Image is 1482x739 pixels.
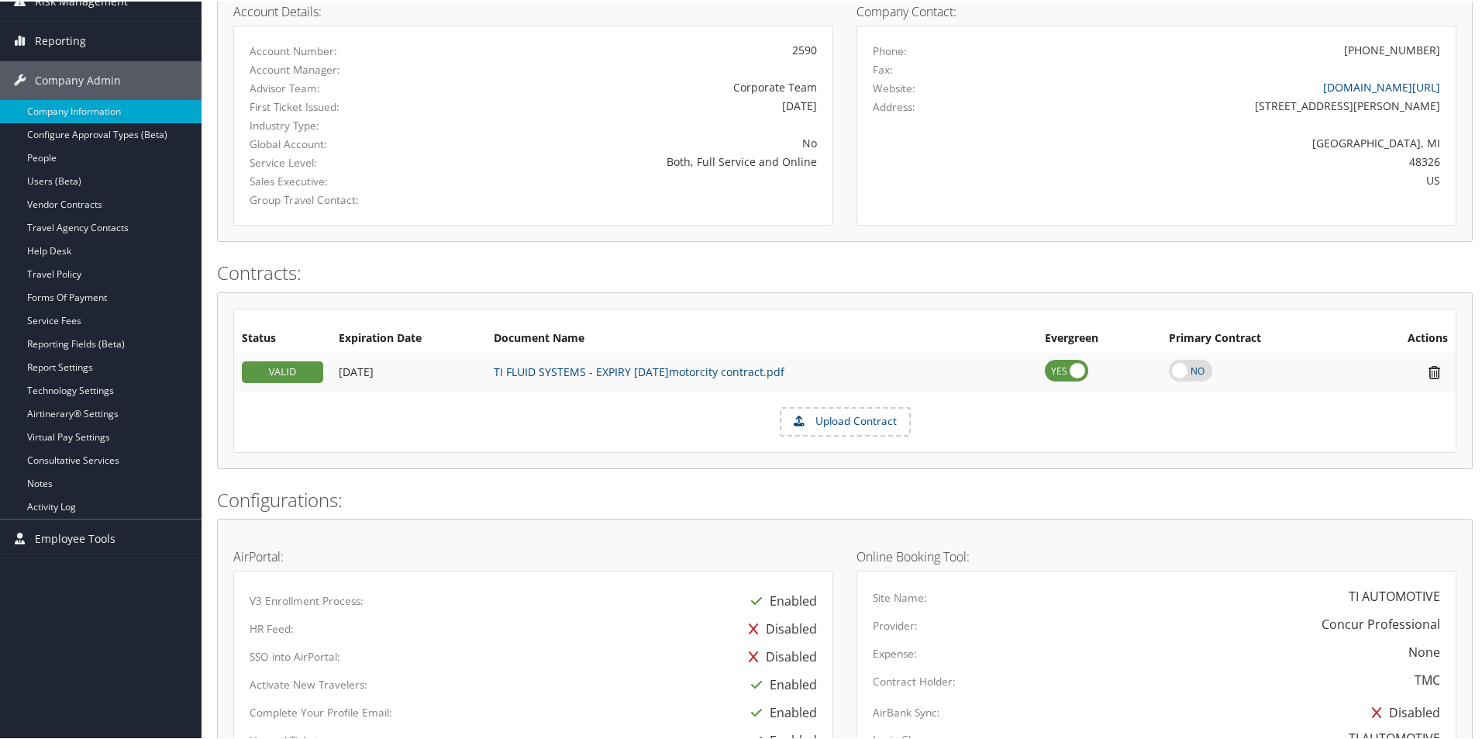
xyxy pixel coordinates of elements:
h4: Company Contact: [856,4,1456,16]
div: 2590 [446,40,817,57]
span: [DATE] [339,363,374,378]
label: Expense: [873,644,917,660]
label: Activate New Travelers: [250,675,367,691]
div: VALID [242,360,323,382]
span: Employee Tools [35,518,115,557]
div: [STREET_ADDRESS][PERSON_NAME] [1021,96,1441,112]
label: Group Travel Contact: [250,191,423,206]
label: AirBank Sync: [873,703,940,719]
div: Add/Edit Date [339,364,478,378]
div: Enabled [743,669,817,697]
label: Global Account: [250,135,423,150]
label: Industry Type: [250,116,423,132]
div: TI AUTOMOTIVE [1349,585,1440,604]
label: Contract Holder: [873,672,956,688]
div: [PHONE_NUMBER] [1344,40,1440,57]
div: [GEOGRAPHIC_DATA], MI [1021,133,1441,150]
div: None [1408,641,1440,660]
th: Expiration Date [331,323,486,351]
h4: Account Details: [233,4,833,16]
label: Address: [873,98,915,113]
div: No [446,133,817,150]
h2: Configurations: [217,485,1473,512]
label: Upload Contract [781,407,909,433]
label: Fax: [873,60,893,76]
label: Website: [873,79,915,95]
a: TI FLUID SYSTEMS - EXPIRY [DATE]motorcity contract.pdf [494,363,784,378]
label: Complete Your Profile Email: [250,703,392,719]
div: Disabled [741,641,817,669]
div: TMC [1415,669,1440,688]
div: Corporate Team [446,78,817,94]
label: Advisor Team: [250,79,423,95]
div: Disabled [741,613,817,641]
label: SSO into AirPortal: [250,647,340,663]
label: V3 Enrollment Process: [250,592,364,607]
label: Service Level: [250,154,423,169]
h4: AirPortal: [233,549,833,561]
div: [DATE] [446,96,817,112]
th: Evergreen [1037,323,1161,351]
div: Enabled [743,585,817,613]
th: Status [234,323,331,351]
div: Concur Professional [1322,613,1440,632]
div: US [1021,171,1441,187]
th: Document Name [486,323,1037,351]
span: Reporting [35,20,86,59]
div: Both, Full Service and Online [446,152,817,168]
div: 48326 [1021,152,1441,168]
span: Company Admin [35,60,121,98]
div: Enabled [743,697,817,725]
label: Account Number: [250,42,423,57]
i: Remove Contract [1421,363,1448,379]
a: [DOMAIN_NAME][URL] [1323,78,1440,93]
label: Account Manager: [250,60,423,76]
label: Site Name: [873,589,927,604]
div: Disabled [1364,697,1440,725]
label: Phone: [873,42,907,57]
h2: Contracts: [217,258,1473,285]
label: First Ticket Issued: [250,98,423,113]
label: Provider: [873,616,918,632]
th: Primary Contract [1161,323,1355,351]
label: Sales Executive: [250,172,423,188]
th: Actions [1355,323,1456,351]
h4: Online Booking Tool: [856,549,1456,561]
label: HR Feed: [250,620,294,635]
